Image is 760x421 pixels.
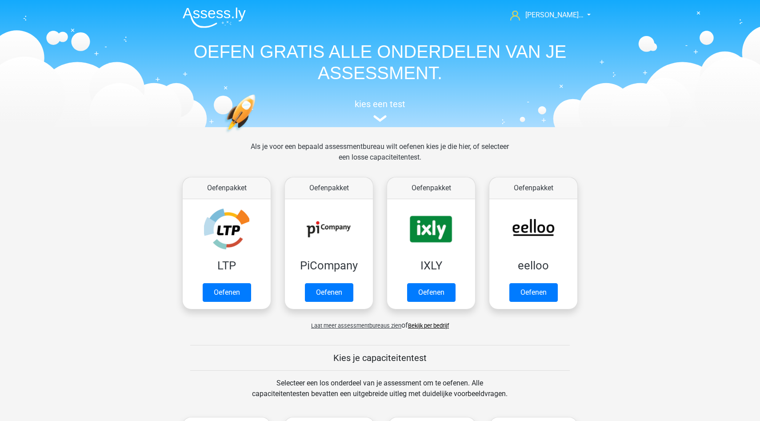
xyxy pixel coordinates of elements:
[224,94,290,175] img: oefenen
[190,353,570,363] h5: Kies je capaciteitentest
[408,322,449,329] a: Bekijk per bedrijf
[311,322,401,329] span: Laat meer assessmentbureaus zien
[305,283,353,302] a: Oefenen
[176,313,584,331] div: of
[244,141,516,173] div: Als je voor een bepaald assessmentbureau wilt oefenen kies je die hier, of selecteer een losse ca...
[507,10,584,20] a: [PERSON_NAME]…
[203,283,251,302] a: Oefenen
[244,378,516,410] div: Selecteer een los onderdeel van je assessment om te oefenen. Alle capaciteitentesten bevatten een...
[176,99,584,109] h5: kies een test
[176,99,584,122] a: kies een test
[407,283,456,302] a: Oefenen
[525,11,584,19] span: [PERSON_NAME]…
[176,41,584,84] h1: OEFEN GRATIS ALLE ONDERDELEN VAN JE ASSESSMENT.
[183,7,246,28] img: Assessly
[373,115,387,122] img: assessment
[509,283,558,302] a: Oefenen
